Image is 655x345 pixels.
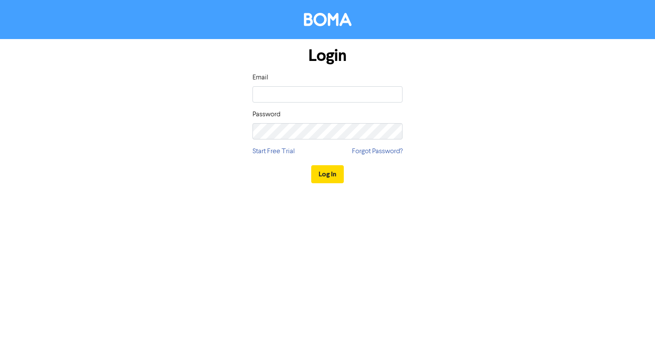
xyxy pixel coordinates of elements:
[252,73,268,83] label: Email
[252,109,280,120] label: Password
[252,46,403,66] h1: Login
[352,146,403,157] a: Forgot Password?
[311,165,344,183] button: Log In
[304,13,352,26] img: BOMA Logo
[252,146,295,157] a: Start Free Trial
